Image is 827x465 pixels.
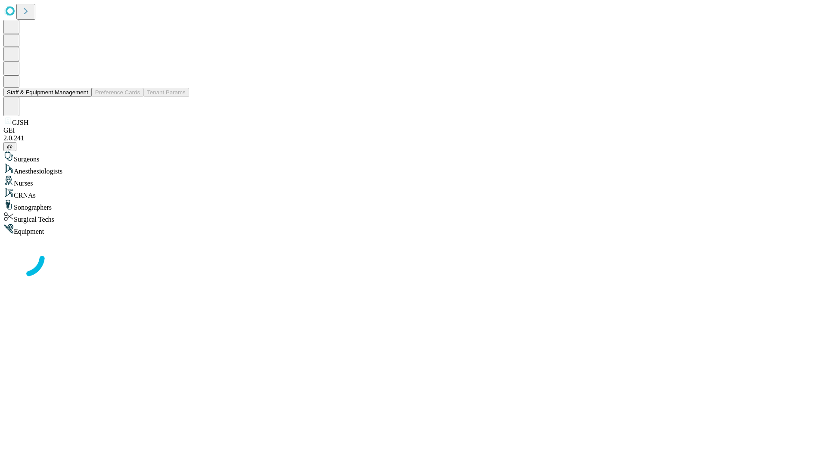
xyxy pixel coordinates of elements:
[3,134,824,142] div: 2.0.241
[3,187,824,199] div: CRNAs
[3,127,824,134] div: GEI
[3,151,824,163] div: Surgeons
[7,143,13,150] span: @
[3,88,92,97] button: Staff & Equipment Management
[3,223,824,236] div: Equipment
[92,88,143,97] button: Preference Cards
[3,142,16,151] button: @
[3,211,824,223] div: Surgical Techs
[3,199,824,211] div: Sonographers
[3,163,824,175] div: Anesthesiologists
[3,175,824,187] div: Nurses
[12,119,28,126] span: GJSH
[143,88,189,97] button: Tenant Params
